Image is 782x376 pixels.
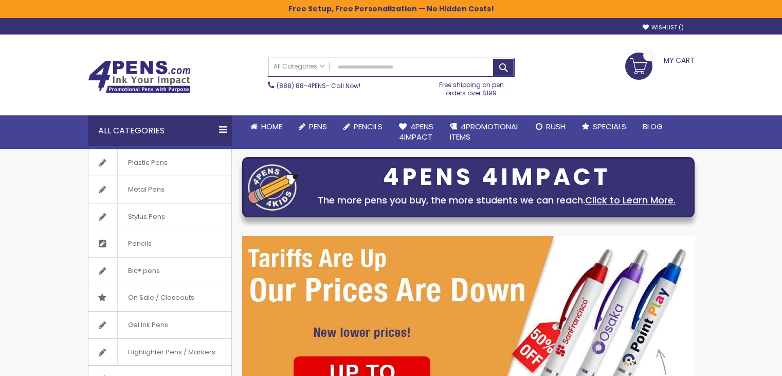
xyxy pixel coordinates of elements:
a: 4Pens4impact [391,115,442,149]
span: Pencils [117,230,162,257]
a: Highlighter Pens / Markers [88,339,231,366]
a: Metal Pens [88,176,231,203]
a: Home [242,115,290,138]
img: 4Pens Custom Pens and Promotional Products [88,60,191,93]
span: - Call Now! [277,81,360,90]
span: 4PROMOTIONAL ITEMS [450,121,519,142]
a: All Categories [268,58,330,75]
span: Highlighter Pens / Markers [117,339,226,366]
div: All Categories [88,115,232,146]
span: 4Pens 4impact [399,121,433,142]
a: (888) 88-4PENS [277,81,326,90]
span: Plastic Pens [117,149,178,176]
a: Pens [290,115,335,138]
div: Free shipping on pen orders over $199 [428,77,515,97]
div: 4PENS 4IMPACT [304,166,689,188]
span: Rush [546,121,566,132]
a: Pencils [335,115,391,138]
a: Plastic Pens [88,149,231,176]
span: Pens [309,121,327,132]
span: All Categories [274,62,325,71]
a: On Sale / Closeouts [88,284,231,311]
a: Wishlist [643,24,684,31]
span: On Sale / Closeouts [117,284,205,311]
a: 4PROMOTIONALITEMS [442,115,528,149]
a: Specials [574,115,634,138]
div: The more pens you buy, the more students we can reach. [304,193,689,208]
a: Click to Learn More. [585,194,676,207]
a: Gel Ink Pens [88,312,231,338]
span: Gel Ink Pens [117,312,178,338]
span: Home [261,121,282,132]
img: four_pen_logo.png [248,164,299,211]
span: Pencils [354,121,383,132]
a: Rush [528,115,574,138]
span: Blog [643,121,663,132]
span: Metal Pens [117,176,175,203]
span: Specials [593,121,626,132]
span: Bic® pens [117,258,170,284]
a: Blog [634,115,671,138]
a: Stylus Pens [88,203,231,230]
a: Pencils [88,230,231,257]
a: Bic® pens [88,258,231,284]
span: Stylus Pens [117,203,175,230]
